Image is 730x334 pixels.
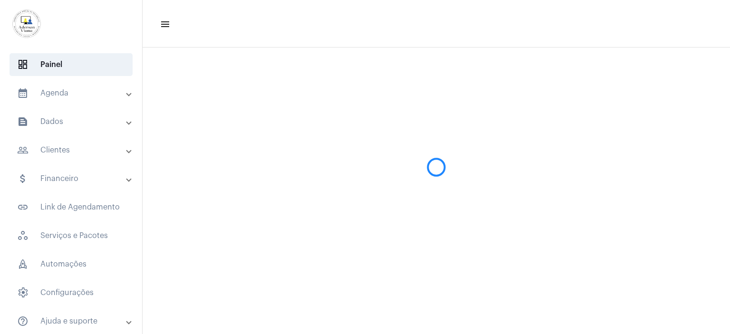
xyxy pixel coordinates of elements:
mat-expansion-panel-header: sidenav iconClientes [6,139,142,162]
mat-expansion-panel-header: sidenav iconAjuda e suporte [6,310,142,333]
mat-icon: sidenav icon [17,144,29,156]
span: sidenav icon [17,287,29,298]
mat-panel-title: Financeiro [17,173,127,184]
mat-expansion-panel-header: sidenav iconFinanceiro [6,167,142,190]
mat-icon: sidenav icon [160,19,169,30]
img: d7e3195d-0907-1efa-a796-b593d293ae59.png [8,5,46,43]
span: sidenav icon [17,230,29,241]
mat-expansion-panel-header: sidenav iconAgenda [6,82,142,105]
mat-icon: sidenav icon [17,87,29,99]
mat-panel-title: Dados [17,116,127,127]
span: Configurações [10,281,133,304]
mat-icon: sidenav icon [17,173,29,184]
span: Link de Agendamento [10,196,133,219]
span: sidenav icon [17,258,29,270]
span: Serviços e Pacotes [10,224,133,247]
span: Painel [10,53,133,76]
span: sidenav icon [17,59,29,70]
span: Automações [10,253,133,276]
mat-icon: sidenav icon [17,201,29,213]
mat-panel-title: Agenda [17,87,127,99]
mat-icon: sidenav icon [17,116,29,127]
mat-expansion-panel-header: sidenav iconDados [6,110,142,133]
mat-panel-title: Clientes [17,144,127,156]
mat-icon: sidenav icon [17,315,29,327]
mat-panel-title: Ajuda e suporte [17,315,127,327]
